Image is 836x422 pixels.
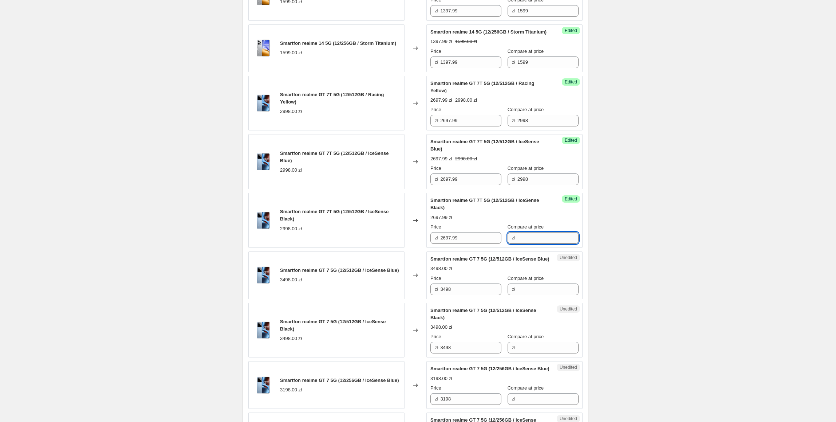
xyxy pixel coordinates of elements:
[280,225,302,233] div: 2998.00 zł
[512,396,515,402] span: zł
[430,107,441,112] span: Price
[508,224,544,230] span: Compare at price
[280,386,302,394] div: 3198.00 zł
[430,224,441,230] span: Price
[455,97,477,104] strike: 2998.00 zł
[435,235,438,241] span: zł
[508,334,544,339] span: Compare at price
[508,385,544,391] span: Compare at price
[430,334,441,339] span: Price
[565,137,577,143] span: Edited
[280,49,302,56] div: 1599.00 zł
[430,38,452,45] div: 1397.99 zł
[430,308,536,320] span: Smartfon realme GT 7 5G (12/512GB / IceSense Black)
[430,385,441,391] span: Price
[565,79,577,85] span: Edited
[430,256,549,262] span: Smartfon realme GT 7 5G (12/512GB / IceSense Blue)
[280,167,302,174] div: 2998.00 zł
[430,375,452,382] div: 3198.00 zł
[252,374,274,396] img: 21180_realme_GT_7T_PDP_blue_top_and_bottom_25283_2529_80x.png
[508,48,544,54] span: Compare at price
[565,196,577,202] span: Edited
[430,97,452,104] div: 2697.99 zł
[430,155,452,163] div: 2697.99 zł
[565,28,577,34] span: Edited
[430,139,539,152] span: Smartfon realme GT 7T 5G (12/512GB / IceSense Blue)
[280,267,399,273] span: Smartfon realme GT 7 5G (12/512GB / IceSense Blue)
[560,306,577,312] span: Unedited
[280,276,302,284] div: 3498.00 zł
[252,37,274,59] img: 20826_realme-14-5g-1_80x.png
[280,335,302,342] div: 3498.00 zł
[430,265,452,272] div: 3498.00 zł
[430,48,441,54] span: Price
[560,364,577,370] span: Unedited
[560,255,577,261] span: Unedited
[252,264,274,286] img: 21180_realme_GT_7T_PDP_blue_top_and_bottom_25283_2529_80x.png
[455,38,477,45] strike: 1599.00 zł
[252,210,274,231] img: 21094_realme-GT-7T-IceSense-Blue-1_80x.png
[508,107,544,112] span: Compare at price
[435,286,438,292] span: zł
[512,345,515,350] span: zł
[512,286,515,292] span: zł
[252,92,274,114] img: 21094_realme-GT-7T-IceSense-Blue-1_80x.png
[430,81,534,93] span: Smartfon realme GT 7T 5G (12/512GB / Racing Yellow)
[252,151,274,173] img: 21094_realme-GT-7T-IceSense-Blue-1_80x.png
[280,40,396,46] span: Smartfon realme 14 5G (12/256GB / Storm Titanium)
[435,8,438,13] span: zł
[512,8,515,13] span: zł
[430,276,441,281] span: Price
[430,214,452,221] div: 2697.99 zł
[430,324,452,331] div: 3498.00 zł
[512,176,515,182] span: zł
[435,345,438,350] span: zł
[280,378,399,383] span: Smartfon realme GT 7 5G (12/256GB / IceSense Blue)
[435,176,438,182] span: zł
[252,319,274,341] img: 21180_realme_GT_7T_PDP_blue_top_and_bottom_25283_2529_80x.png
[280,319,386,332] span: Smartfon realme GT 7 5G (12/512GB / IceSense Black)
[435,59,438,65] span: zł
[512,235,515,241] span: zł
[280,209,389,222] span: Smartfon realme GT 7T 5G (12/512GB / IceSense Black)
[430,198,539,210] span: Smartfon realme GT 7T 5G (12/512GB / IceSense Black)
[455,155,477,163] strike: 2998.00 zł
[508,165,544,171] span: Compare at price
[280,92,384,105] span: Smartfon realme GT 7T 5G (12/512GB / Racing Yellow)
[280,151,389,163] span: Smartfon realme GT 7T 5G (12/512GB / IceSense Blue)
[430,29,547,35] span: Smartfon realme 14 5G (12/256GB / Storm Titanium)
[430,165,441,171] span: Price
[512,59,515,65] span: zł
[560,416,577,422] span: Unedited
[430,366,549,371] span: Smartfon realme GT 7 5G (12/256GB / IceSense Blue)
[435,396,438,402] span: zł
[512,118,515,123] span: zł
[508,276,544,281] span: Compare at price
[435,118,438,123] span: zł
[280,108,302,115] div: 2998.00 zł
